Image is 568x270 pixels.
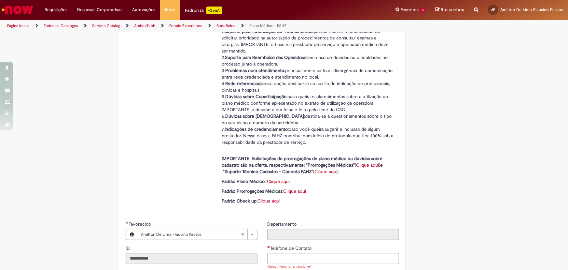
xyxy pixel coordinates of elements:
[491,7,495,12] span: AP
[185,7,222,14] div: Padroniza
[267,221,298,227] label: Somente leitura - Departamento
[267,246,270,248] span: Necessários
[238,229,247,240] abbr: Limpar campo Favorecido
[225,54,308,60] strong: Suporte para Reembolso das Operadoras:
[134,23,155,28] a: AmbevTech
[126,253,257,264] input: ID
[500,7,563,12] span: Amilton De Lima Flausino Passos
[420,7,425,13] span: 3
[222,188,283,194] strong: Padrão Prorrogações Médicas:
[141,229,241,240] span: Amilton De Lima Flausino Passos
[225,126,289,132] strong: Indicações de credenciamento:
[222,28,394,145] p: 1. quando houver a necessidade de solicitar prioridade na autorização de procedimentos de consult...
[92,23,120,28] a: Service Catalog
[356,162,379,168] a: Clique aqui
[7,23,30,28] a: Página inicial
[138,229,257,240] a: Amilton De Lima Flausino PassosLimpar campo Favorecido
[270,245,313,251] span: Telefone de Contato
[5,20,374,32] ul: Trilhas de página
[435,7,464,13] a: Rascunhos
[314,169,337,174] a: Clique aqui
[225,81,264,86] strong: Rede referenciada:
[225,113,305,119] strong: Dúvidas sobre [DEMOGRAPHIC_DATA]:
[1,3,34,16] img: ServiceNow
[224,28,312,34] strong: Suporte para Autorização de Atendimento:
[267,264,399,270] div: Favor informar o telefone!
[222,178,266,184] strong: Padrão Plano Médico:
[222,162,383,174] strong: e "Suporte Técnico Cadastro - Conecta FAHZ"
[401,7,419,13] span: Favoritos
[45,7,67,13] span: Requisições
[225,67,285,73] strong: Problemas com atendimento:
[77,7,122,13] span: Despesas Corporativas
[129,221,152,227] span: Necessários - Favorecido
[257,198,280,204] a: Clique aqui
[126,221,129,224] span: Obrigatório Preenchido
[222,149,394,175] p: ( ) ( ).
[216,23,235,28] a: Benefícios
[267,229,399,240] input: Departamento
[222,156,382,168] strong: IMPORTANTE: Solicitações de prorrogações de plano médico ou dúvidas sobre cadastro são na oferta,...
[126,245,131,251] label: Somente leitura - ID
[126,229,138,240] button: Favorecido, Visualizar este registro Amilton De Lima Flausino Passos
[267,253,399,264] input: Telefone de Contato
[206,7,222,14] p: +GenAi
[44,23,78,28] a: Todos os Catálogos
[225,94,287,99] strong: Dúvidas sobre Coparticipação:
[283,188,306,194] a: Clique aqui
[165,7,175,13] span: More
[222,198,257,204] strong: Padrão Check up:
[441,7,464,13] span: Rascunhos
[132,7,155,13] span: Aprovações
[249,23,286,28] a: Plano Médico - FAHZ
[267,178,290,184] a: Clique aqui
[169,23,202,28] a: People Experience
